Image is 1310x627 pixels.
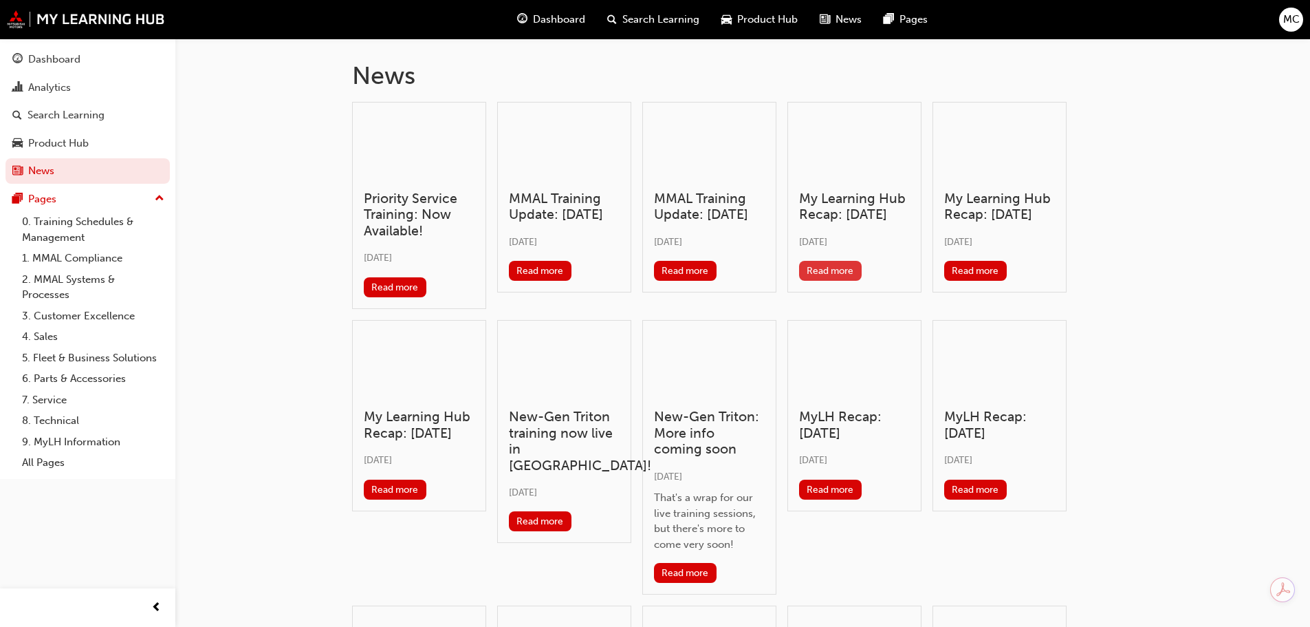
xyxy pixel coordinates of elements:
h3: MMAL Training Update: [DATE] [654,191,765,223]
span: Search Learning [622,12,699,28]
a: MMAL Training Update: [DATE][DATE]Read more [497,102,631,293]
span: news-icon [12,165,23,178]
h3: MMAL Training Update: [DATE] [509,191,620,223]
span: [DATE] [364,454,392,466]
a: New-Gen Triton training now live in [GEOGRAPHIC_DATA]![DATE]Read more [497,320,631,544]
div: That's a wrap for our live training sessions, but there's more to come very soon! [654,490,765,552]
span: guage-icon [12,54,23,66]
a: My Learning Hub Recap: [DATE][DATE]Read more [787,102,921,293]
a: Product Hub [6,131,170,156]
a: 2. MMAL Systems & Processes [17,269,170,306]
div: Pages [28,191,56,207]
div: Analytics [28,80,71,96]
a: My Learning Hub Recap: [DATE][DATE]Read more [932,102,1067,293]
span: [DATE] [509,236,537,248]
span: [DATE] [364,252,392,264]
div: Dashboard [28,52,80,67]
button: Read more [509,511,571,531]
div: Search Learning [28,107,105,123]
a: Priority Service Training: Now Available![DATE]Read more [352,102,486,309]
span: Product Hub [737,12,798,28]
span: [DATE] [799,454,827,466]
button: Read more [364,480,426,500]
span: up-icon [155,190,164,208]
span: Dashboard [533,12,585,28]
a: 9. MyLH Information [17,432,170,453]
a: MyLH Recap: [DATE][DATE]Read more [787,320,921,511]
a: News [6,158,170,184]
span: car-icon [12,138,23,150]
h3: MyLH Recap: [DATE] [944,409,1055,441]
a: MyLH Recap: [DATE][DATE]Read more [932,320,1067,511]
a: 5. Fleet & Business Solutions [17,348,170,369]
span: [DATE] [654,471,682,482]
a: All Pages [17,452,170,474]
a: car-iconProduct Hub [710,6,809,34]
span: prev-icon [151,599,162,617]
button: MC [1279,8,1303,32]
span: news-icon [820,11,830,28]
h3: My Learning Hub Recap: [DATE] [364,409,474,441]
a: 6. Parts & Accessories [17,368,170,390]
span: [DATE] [509,487,537,498]
a: pages-iconPages [873,6,939,34]
a: news-iconNews [809,6,873,34]
span: pages-icon [12,193,23,206]
a: My Learning Hub Recap: [DATE][DATE]Read more [352,320,486,511]
a: Search Learning [6,103,170,128]
span: search-icon [12,109,22,122]
div: Product Hub [28,136,89,151]
a: 3. Customer Excellence [17,306,170,327]
a: search-iconSearch Learning [596,6,710,34]
span: News [836,12,862,28]
h3: New-Gen Triton training now live in [GEOGRAPHIC_DATA]! [509,409,620,474]
a: New-Gen Triton: More info coming soon[DATE]That's a wrap for our live training sessions, but ther... [642,320,776,595]
button: Read more [799,261,862,281]
a: Dashboard [6,47,170,72]
button: Pages [6,187,170,212]
span: search-icon [607,11,617,28]
h3: My Learning Hub Recap: [DATE] [799,191,910,223]
span: [DATE] [799,236,827,248]
button: Read more [944,261,1007,281]
h1: News [352,61,1133,91]
span: pages-icon [884,11,894,28]
span: MC [1283,12,1300,28]
button: Read more [799,480,862,500]
span: chart-icon [12,82,23,94]
h3: MyLH Recap: [DATE] [799,409,910,441]
button: Read more [364,277,426,297]
h3: New-Gen Triton: More info coming soon [654,409,765,457]
a: Analytics [6,75,170,100]
a: 0. Training Schedules & Management [17,211,170,248]
span: [DATE] [944,236,972,248]
a: 1. MMAL Compliance [17,248,170,269]
button: Read more [654,261,717,281]
span: car-icon [721,11,732,28]
a: 8. Technical [17,410,170,432]
h3: Priority Service Training: Now Available! [364,191,474,239]
span: [DATE] [654,236,682,248]
span: [DATE] [944,454,972,466]
span: Pages [899,12,928,28]
a: 4. Sales [17,326,170,348]
button: Read more [654,563,717,583]
a: 7. Service [17,390,170,411]
span: guage-icon [517,11,527,28]
button: Read more [944,480,1007,500]
button: DashboardAnalyticsSearch LearningProduct HubNews [6,44,170,187]
h3: My Learning Hub Recap: [DATE] [944,191,1055,223]
a: guage-iconDashboard [506,6,596,34]
button: Read more [509,261,571,281]
img: mmal [7,10,165,28]
a: MMAL Training Update: [DATE][DATE]Read more [642,102,776,293]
